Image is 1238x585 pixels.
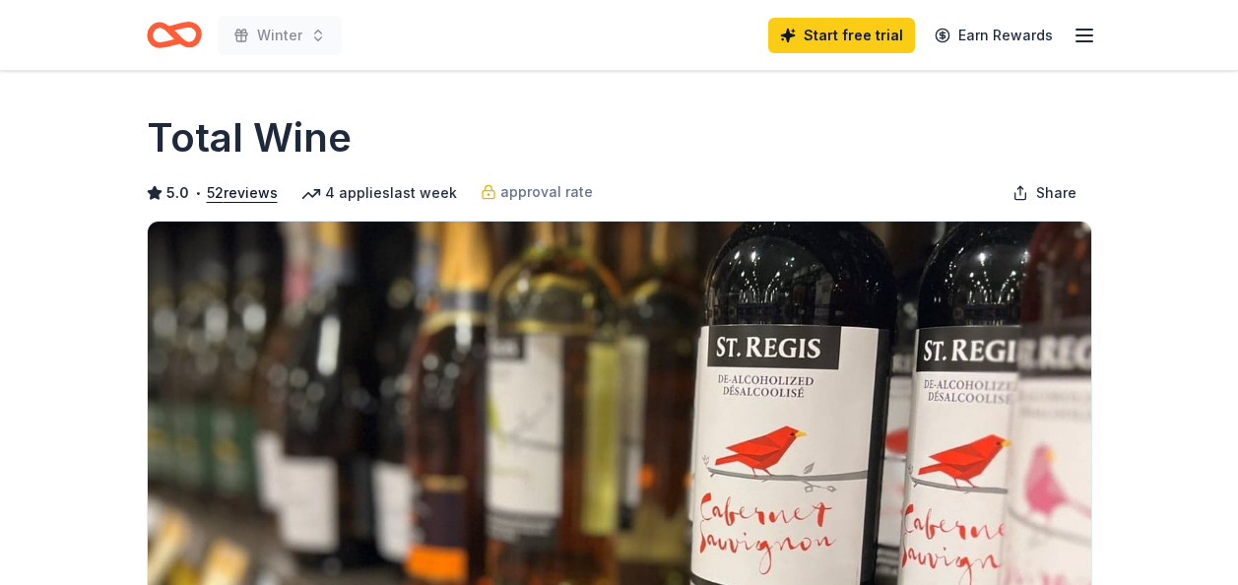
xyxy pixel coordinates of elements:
[500,180,593,204] span: approval rate
[1036,181,1076,205] span: Share
[166,181,189,205] span: 5.0
[481,180,593,204] a: approval rate
[301,181,457,205] div: 4 applies last week
[147,12,202,58] a: Home
[768,18,915,53] a: Start free trial
[257,24,302,47] span: Winter
[997,173,1092,213] button: Share
[207,181,278,205] button: 52reviews
[218,16,342,55] button: Winter
[147,110,352,165] h1: Total Wine
[194,185,201,201] span: •
[923,18,1065,53] a: Earn Rewards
